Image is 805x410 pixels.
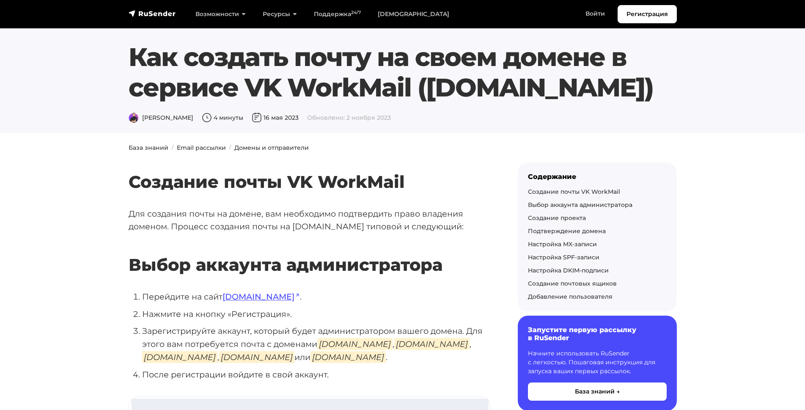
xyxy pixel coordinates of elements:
[129,114,193,121] span: [PERSON_NAME]
[142,325,491,363] li: Зарегистрируйте аккаунт, который будет администратором вашего домена. Для этого вам потребуется п...
[528,293,613,300] a: Добавление пользователя
[528,326,667,342] h6: Запустите первую рассылку в RuSender
[528,201,632,209] a: Выбор аккаунта администратора
[577,5,613,22] a: Войти
[528,349,667,376] p: Начните использовать RuSender с легкостью. Пошаговая инструкция для запуска ваших первых рассылок.
[129,42,677,103] h1: Как создать почту на своем домене в сервисе VK WorkMail ([DOMAIN_NAME])
[129,147,491,192] h2: Создание почты VK WorkMail
[369,6,458,23] a: [DEMOGRAPHIC_DATA]
[202,114,243,121] span: 4 минуты
[528,188,620,195] a: Создание почты VK WorkMail
[618,5,677,23] a: Регистрация
[129,230,491,275] h2: Выбор аккаунта администратора
[219,351,294,363] em: [DOMAIN_NAME]
[252,113,262,123] img: Дата публикации
[142,290,491,303] li: Перейдите на сайт .
[307,114,391,121] span: Обновлено: 2 ноября 2023
[528,280,617,287] a: Создание почтовых ящиков
[129,9,176,18] img: RuSender
[252,114,299,121] span: 16 мая 2023
[528,227,606,235] a: Подтверждение домена
[351,10,361,15] sup: 24/7
[528,240,597,248] a: Настройка MX-записи
[234,144,309,151] a: Домены и отправители
[177,144,226,151] a: Email рассылки
[142,351,217,363] em: [DOMAIN_NAME]
[223,292,300,302] a: [DOMAIN_NAME]
[142,368,491,381] li: После регистрации войдите в свой аккаунт.
[394,338,470,350] em: [DOMAIN_NAME]
[317,338,393,350] em: [DOMAIN_NAME]
[528,173,667,181] div: Содержание
[129,144,168,151] a: База знаний
[305,6,369,23] a: Поддержка24/7
[187,6,254,23] a: Возможности
[124,143,682,152] nav: breadcrumb
[528,267,609,274] a: Настройка DKIM-подписи
[142,308,491,321] li: Нажмите на кнопку «Регистрация».
[528,253,599,261] a: Настройка SPF-записи
[528,214,586,222] a: Создание проекта
[528,382,667,401] button: База знаний →
[129,207,491,233] p: Для создания почты на домене, вам необходимо подтвердить право владения доменом. Процесс создания...
[310,351,386,363] em: [DOMAIN_NAME]
[254,6,305,23] a: Ресурсы
[202,113,212,123] img: Время чтения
